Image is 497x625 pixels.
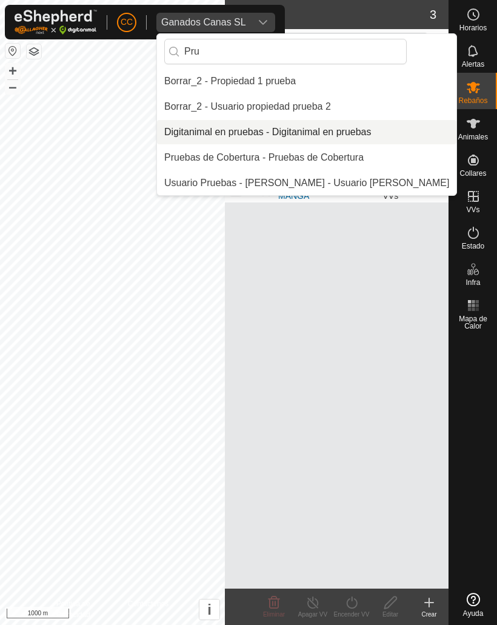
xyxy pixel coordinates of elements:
span: Infra [465,279,480,286]
div: Apagar VV [293,610,332,619]
div: Crear [410,610,449,619]
a: Contáctenos [128,598,168,620]
span: Animales [458,133,488,141]
button: i [199,600,219,620]
span: Estado [462,242,484,250]
li: Usuario Pruebas - Gregorio Alarcia [157,171,456,195]
span: Rebaños [458,97,487,104]
span: Múltiples VVs [383,178,429,201]
h2: Rebaños [232,7,430,22]
button: Restablecer Mapa [5,44,20,58]
div: Borrar_2 - Usuario propiedad prueba 2 [164,99,331,114]
div: Borrar_2 - Propiedad 1 prueba [164,74,296,89]
li: Digitanimal en pruebas [157,120,456,144]
button: + [5,64,20,78]
div: Encender VV [332,610,371,619]
ul: Option List [157,69,456,195]
div: dropdown trigger [251,13,275,32]
span: Mapa de Calor [452,315,494,330]
img: Logo Gallagher [15,10,97,35]
li: Usuario propiedad prueba 2 [157,95,456,119]
span: Alertas [462,61,484,68]
button: – [5,79,20,94]
div: Pruebas de Cobertura - Pruebas de Cobertura [164,150,364,165]
li: Pruebas de Cobertura [157,145,456,170]
span: 3 [430,5,436,24]
input: Buscar por región, país, empresa o propiedad [164,39,407,64]
span: VVs [466,206,479,213]
span: Horarios [459,24,487,32]
span: Ayuda [463,610,484,617]
span: CC [121,16,133,28]
button: Capas del Mapa [27,44,41,59]
div: Editar [371,610,410,619]
a: Política de Privacidad [56,598,113,620]
span: Collares [459,170,486,177]
span: Ganados Canas SL [156,13,251,32]
span: i [207,601,212,618]
a: Ayuda [449,588,497,622]
li: Propiedad 1 prueba [157,69,456,93]
div: Digitanimal en pruebas - Digitanimal en pruebas [164,125,372,139]
span: Eliminar [263,611,285,618]
div: Usuario Pruebas - [PERSON_NAME] - Usuario [PERSON_NAME] [164,176,449,190]
div: Ganados Canas SL [161,18,246,27]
